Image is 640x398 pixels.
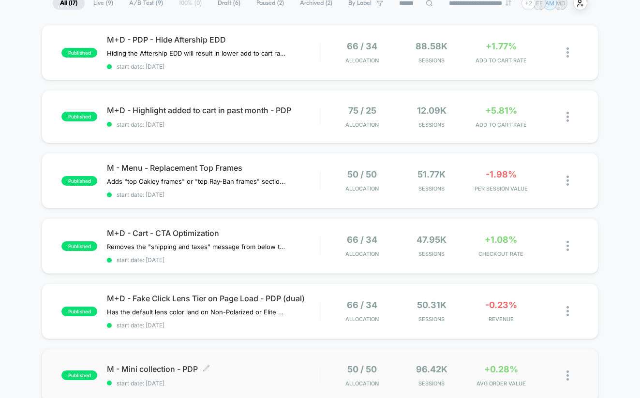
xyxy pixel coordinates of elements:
span: 50.31k [417,300,447,310]
span: CHECKOUT RATE [469,251,533,257]
span: published [61,241,97,251]
span: published [61,48,97,58]
span: Hiding the Aftership EDD will result in lower add to cart rate and conversion rate [107,49,286,57]
span: Sessions [400,121,464,128]
span: Sessions [400,316,464,323]
img: close [566,370,569,381]
span: ADD TO CART RATE [469,121,533,128]
span: M - Mini collection - PDP [107,364,320,374]
span: M - Menu - Replacement Top Frames [107,163,320,173]
span: published [61,370,97,380]
img: close [566,112,569,122]
span: Has the default lens color land on Non-Polarized or Elite Polarized to see if that performs bette... [107,308,286,316]
span: Sessions [400,251,464,257]
span: 50 / 50 [347,169,377,179]
span: 66 / 34 [347,300,377,310]
img: close [566,47,569,58]
span: published [61,112,97,121]
span: +1.08% [485,235,517,245]
img: close [566,241,569,251]
span: 96.42k [416,364,447,374]
span: 75 / 25 [348,105,376,116]
span: +1.77% [486,41,517,51]
span: -1.98% [486,169,517,179]
span: M+D - Fake Click Lens Tier on Page Load - PDP (dual) [107,294,320,303]
img: close [566,306,569,316]
span: start date: [DATE] [107,191,320,198]
span: 66 / 34 [347,41,377,51]
span: Allocation [345,185,379,192]
span: Allocation [345,251,379,257]
span: M+D - PDP - Hide Aftership EDD [107,35,320,44]
span: REVENUE [469,316,533,323]
span: Allocation [345,57,379,64]
span: start date: [DATE] [107,121,320,128]
span: start date: [DATE] [107,256,320,264]
span: 88.58k [416,41,447,51]
span: M+D - Highlight added to cart in past month - PDP [107,105,320,115]
span: 47.95k [417,235,447,245]
span: +5.81% [485,105,517,116]
span: ADD TO CART RATE [469,57,533,64]
span: 66 / 34 [347,235,377,245]
span: start date: [DATE] [107,63,320,70]
span: Allocation [345,316,379,323]
span: Allocation [345,380,379,387]
img: close [566,176,569,186]
span: Sessions [400,57,464,64]
span: Sessions [400,380,464,387]
span: 50 / 50 [347,364,377,374]
span: Adds "top Oakley frames" or "top Ray-Ban frames" section to replacement lenses for Oakley and Ray... [107,177,286,185]
span: start date: [DATE] [107,380,320,387]
span: Removes the "shipping and taxes" message from below the CTA and replaces it with message about re... [107,243,286,251]
span: start date: [DATE] [107,322,320,329]
span: published [61,307,97,316]
span: -0.23% [485,300,517,310]
span: M+D - Cart - CTA Optimization [107,228,320,238]
span: Sessions [400,185,464,192]
span: Allocation [345,121,379,128]
span: PER SESSION VALUE [469,185,533,192]
span: published [61,176,97,186]
span: AVG ORDER VALUE [469,380,533,387]
span: 51.77k [417,169,446,179]
span: +0.28% [484,364,518,374]
span: 12.09k [417,105,447,116]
